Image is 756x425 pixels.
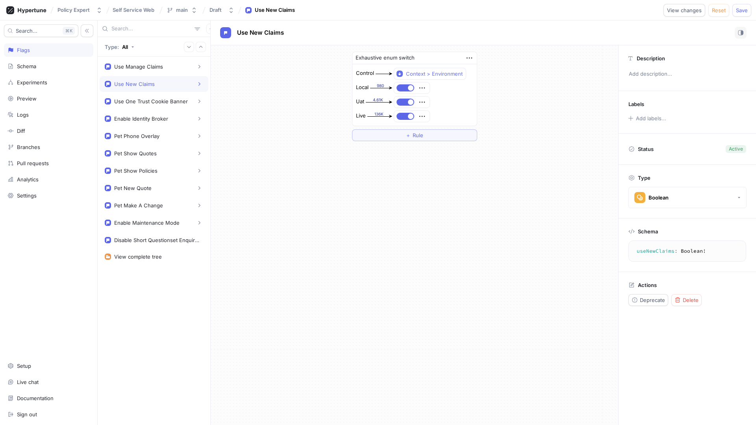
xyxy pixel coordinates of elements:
[628,294,668,306] button: Deprecate
[114,133,159,139] div: Pet Phone Overlay
[356,112,366,120] div: Live
[114,81,155,87] div: Use New Claims
[394,68,466,80] button: Context > Environment
[176,7,188,13] div: main
[732,4,751,17] button: Save
[114,150,157,157] div: Pet Show Quotes
[683,298,699,302] span: Delete
[184,42,194,52] button: Expand all
[114,98,188,104] div: Use One Trust Cookie Banner
[649,194,669,201] div: Boolean
[370,83,391,89] div: 980
[102,40,137,54] button: Type: All
[638,144,654,155] p: Status
[17,144,40,150] div: Branches
[17,379,39,385] div: Live chat
[356,54,415,62] div: Exhaustive enum switch
[111,25,191,33] input: Search...
[356,69,374,77] div: Control
[114,237,200,243] div: Disable Short Questionset Enquiries
[16,28,37,33] span: Search...
[406,71,463,77] div: Context > Environment
[114,185,152,191] div: Pet New Quote
[626,113,668,123] button: Add labels...
[54,4,106,17] button: Policy Expert
[114,63,163,70] div: Use Manage Claims
[4,391,93,405] a: Documentation
[206,4,237,17] button: Draft
[196,42,206,52] button: Collapse all
[406,133,411,138] span: ＋
[17,95,37,102] div: Preview
[712,8,726,13] span: Reset
[367,111,391,117] div: 136K
[625,67,749,81] p: Add description...
[636,116,666,121] div: Add labels...
[638,282,657,288] p: Actions
[17,63,36,69] div: Schema
[237,30,284,36] span: Use New Claims
[356,84,369,91] div: Local
[640,298,665,302] span: Deprecate
[413,133,423,138] span: Rule
[667,8,702,13] span: View changes
[114,202,163,209] div: Pet Make A Change
[17,363,31,369] div: Setup
[729,145,743,153] div: Active
[352,129,477,141] button: ＋Rule
[57,7,90,13] div: Policy Expert
[17,112,29,118] div: Logs
[632,244,743,258] textarea: useNewClaims: Boolean!
[114,254,162,260] div: View complete tree
[255,6,295,14] div: Use New Claims
[356,98,364,106] div: Uat
[209,7,222,13] div: Draft
[114,116,168,122] div: Enable Identity Broker
[17,395,54,401] div: Documentation
[17,47,30,53] div: Flags
[736,8,748,13] span: Save
[17,176,39,183] div: Analytics
[114,220,180,226] div: Enable Maintenance Mode
[17,79,47,86] div: Experiments
[113,7,154,13] span: Self Service Web
[163,4,200,17] button: main
[17,411,37,418] div: Sign out
[17,192,37,199] div: Settings
[663,4,705,17] button: View changes
[114,168,157,174] div: Pet Show Policies
[638,175,650,181] p: Type
[122,44,128,50] div: All
[105,44,119,50] p: Type:
[628,187,747,208] button: Boolean
[17,128,25,134] div: Diff
[63,27,75,35] div: K
[366,97,391,103] div: 4.61K
[4,24,78,37] button: Search...K
[638,228,658,235] p: Schema
[17,160,49,166] div: Pull requests
[628,101,644,107] p: Labels
[671,294,702,306] button: Delete
[637,55,665,62] p: Description
[708,4,729,17] button: Reset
